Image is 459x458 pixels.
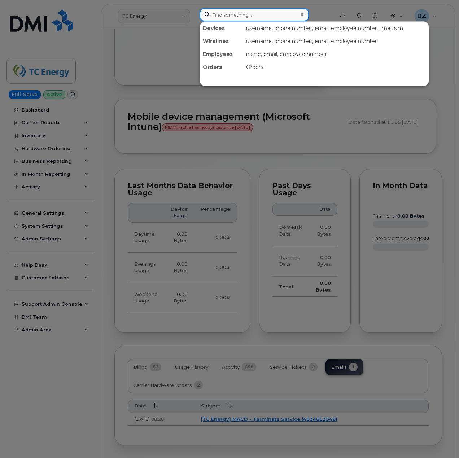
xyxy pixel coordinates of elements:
div: Orders [243,61,429,74]
div: Devices [200,22,243,35]
iframe: Messenger Launcher [428,427,454,453]
div: Employees [200,48,243,61]
div: username, phone number, email, employee number, imei, sim [243,22,429,35]
div: Wirelines [200,35,243,48]
input: Find something... [200,8,309,21]
div: Orders [200,61,243,74]
div: name, email, employee number [243,48,429,61]
div: username, phone number, email, employee number [243,35,429,48]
